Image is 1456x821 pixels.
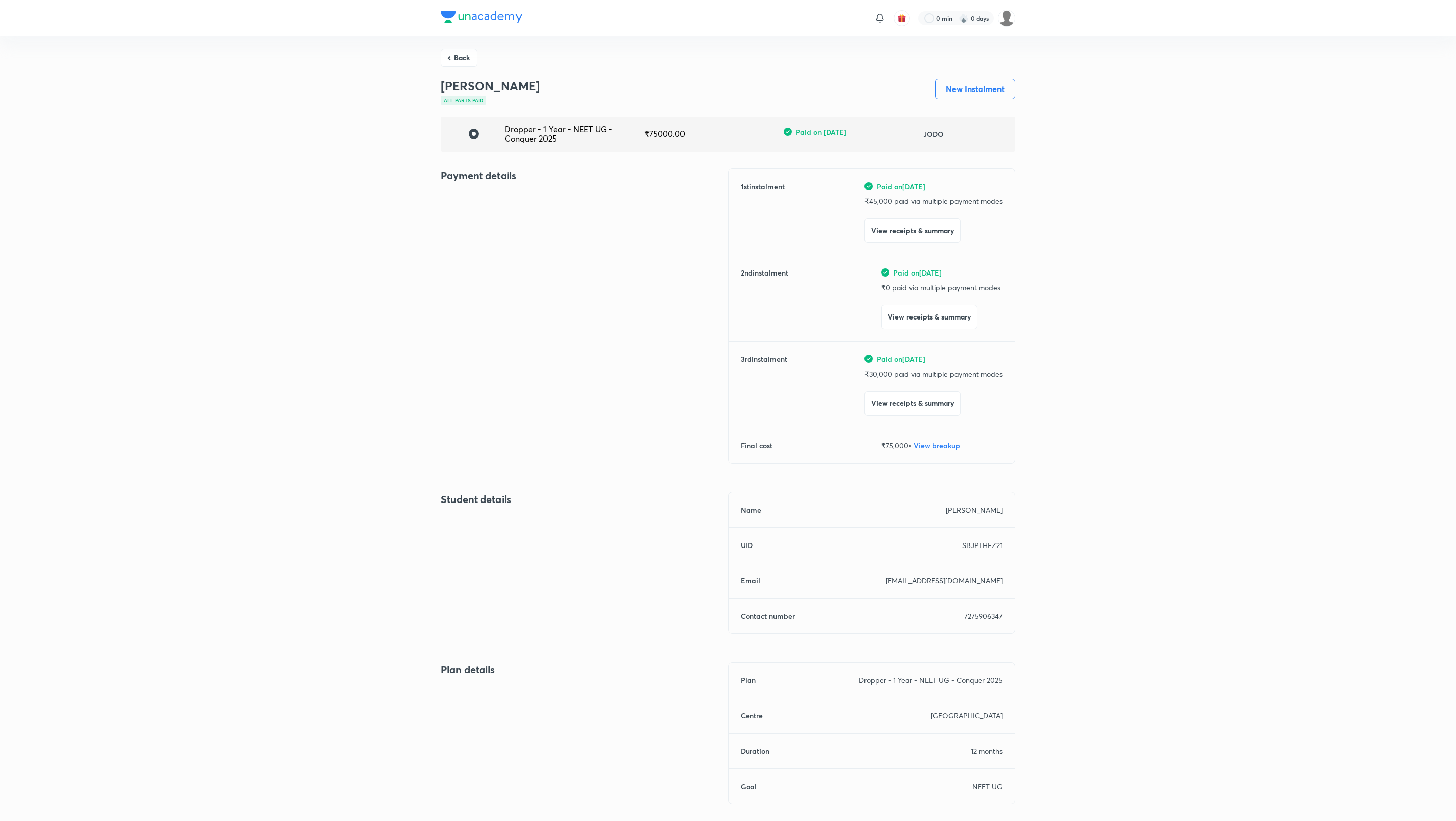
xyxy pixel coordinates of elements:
[741,575,760,586] h6: Email
[741,505,761,515] h6: Name
[644,129,784,139] div: ₹ 75000.00
[959,13,969,23] img: streak
[864,196,1003,206] p: ₹ 45,000 paid via multiple payment modes
[935,79,1015,99] button: New Instalment
[741,611,795,621] h6: Contact number
[505,125,644,144] div: Dropper - 1 Year - NEET UG - Conquer 2025
[964,611,1003,621] p: 7275906347
[741,354,787,416] h6: 3 rd instalment
[881,305,977,329] button: View receipts & summary
[441,79,540,94] h3: [PERSON_NAME]
[741,675,756,686] h6: Plan
[441,662,728,677] h4: Plan details
[741,440,772,451] h6: Final cost
[914,441,960,450] span: View breakup
[859,675,1003,686] p: Dropper - 1 Year - NEET UG - Conquer 2025
[741,710,763,721] h6: Centre
[886,575,1003,586] p: [EMAIL_ADDRESS][DOMAIN_NAME]
[864,218,961,243] button: View receipts & summary
[877,181,925,192] span: Paid on [DATE]
[741,781,757,792] h6: Goal
[972,781,1003,792] p: NEET UG
[784,128,792,136] img: green-tick
[441,11,522,23] img: Company Logo
[931,710,1003,721] p: [GEOGRAPHIC_DATA]
[946,505,1003,515] p: [PERSON_NAME]
[796,127,846,138] span: Paid on [DATE]
[923,129,944,140] h6: JODO
[894,10,910,26] button: avatar
[864,182,873,190] img: green-tick
[741,540,753,551] h6: UID
[893,267,942,278] span: Paid on [DATE]
[441,168,728,184] h4: Payment details
[441,49,477,67] button: Back
[877,354,925,364] span: Paid on [DATE]
[971,746,1003,756] p: 12 months
[998,10,1015,27] img: Rishav
[741,267,788,329] h6: 2 nd instalment
[864,369,1003,379] p: ₹ 30,000 paid via multiple payment modes
[441,11,522,26] a: Company Logo
[864,355,873,363] img: green-tick
[897,14,906,23] img: avatar
[441,492,728,507] h4: Student details
[962,540,1003,551] p: SBJPTHFZ21
[881,268,889,277] img: green-tick
[741,746,769,756] h6: Duration
[741,181,785,243] h6: 1 st instalment
[441,96,486,105] div: All parts paid
[881,440,1003,451] p: ₹ 75,000 •
[881,282,1003,293] p: ₹ 0 paid via multiple payment modes
[864,391,961,416] button: View receipts & summary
